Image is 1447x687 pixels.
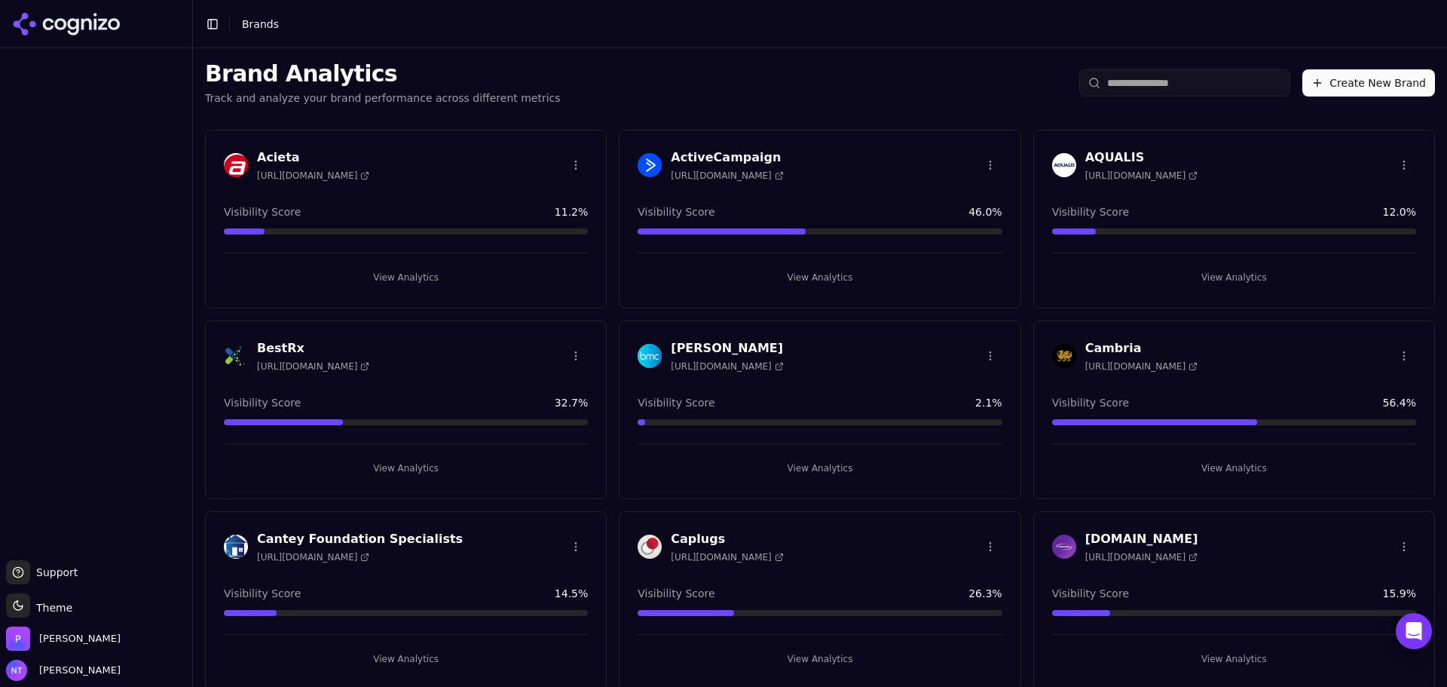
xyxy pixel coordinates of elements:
h3: Cambria [1085,339,1198,357]
span: [URL][DOMAIN_NAME] [257,551,369,563]
span: [URL][DOMAIN_NAME] [1085,551,1198,563]
span: Visibility Score [638,204,714,219]
span: [URL][DOMAIN_NAME] [1085,360,1198,373]
button: View Analytics [224,265,588,290]
span: 56.4 % [1383,395,1416,410]
img: Cambria [1052,344,1076,368]
img: ActiveCampaign [638,153,662,177]
img: Caplugs [638,535,662,559]
span: 2.1 % [975,395,1002,410]
nav: breadcrumb [242,17,279,32]
img: Cars.com [1052,535,1076,559]
img: Bishop-McCann [638,344,662,368]
button: View Analytics [638,647,1002,671]
span: [URL][DOMAIN_NAME] [1085,170,1198,182]
span: Visibility Score [224,395,301,410]
span: Visibility Score [638,586,714,601]
span: Theme [30,602,72,614]
h1: Brand Analytics [205,60,561,87]
button: Create New Brand [1302,69,1435,97]
p: Analytics Inspector 1.7.0 [6,6,220,20]
img: AQUALIS [1052,153,1076,177]
h3: ActiveCampaign [671,149,783,167]
span: 12.0 % [1383,204,1416,219]
span: Visibility Score [1052,395,1129,410]
span: 14.5 % [555,586,588,601]
span: Visibility Score [224,586,301,601]
img: BestRx [224,344,248,368]
span: Visibility Score [1052,586,1129,601]
img: Perrill [6,627,30,651]
img: Cantey Foundation Specialists [224,535,248,559]
button: View Analytics [1052,265,1416,290]
span: [URL][DOMAIN_NAME] [257,170,369,182]
h5: Bazaarvoice Analytics content is not detected on this page. [6,36,220,60]
button: View Analytics [224,456,588,480]
span: 26.3 % [968,586,1002,601]
div: Open Intercom Messenger [1396,613,1432,649]
span: Perrill [39,632,121,646]
button: View Analytics [638,265,1002,290]
span: Visibility Score [224,204,301,219]
h3: Cantey Foundation Specialists [257,530,463,548]
span: 46.0 % [968,204,1002,219]
span: Visibility Score [638,395,714,410]
h3: AQUALIS [1085,149,1198,167]
span: [URL][DOMAIN_NAME] [257,360,369,373]
span: Brands [242,18,279,30]
button: Open user button [6,660,121,681]
h3: [DOMAIN_NAME] [1085,530,1198,548]
abbr: Enabling validation will send analytics events to the Bazaarvoice validation service. If an event... [6,84,92,97]
button: View Analytics [1052,456,1416,480]
button: View Analytics [1052,647,1416,671]
img: Acieta [224,153,248,177]
span: Visibility Score [1052,204,1129,219]
img: Nate Tower [6,660,27,681]
span: [URL][DOMAIN_NAME] [671,170,783,182]
h3: Caplugs [671,530,783,548]
span: 11.2 % [555,204,588,219]
a: Enable Validation [6,84,92,97]
h3: BestRx [257,339,369,357]
h3: Acieta [257,149,369,167]
span: [PERSON_NAME] [33,664,121,677]
span: [URL][DOMAIN_NAME] [671,360,783,373]
button: View Analytics [638,456,1002,480]
span: Support [30,565,78,580]
button: Open organization switcher [6,627,121,651]
span: [URL][DOMAIN_NAME] [671,551,783,563]
span: 32.7 % [555,395,588,410]
span: 15.9 % [1383,586,1416,601]
h3: [PERSON_NAME] [671,339,783,357]
button: View Analytics [224,647,588,671]
p: Track and analyze your brand performance across different metrics [205,90,561,106]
